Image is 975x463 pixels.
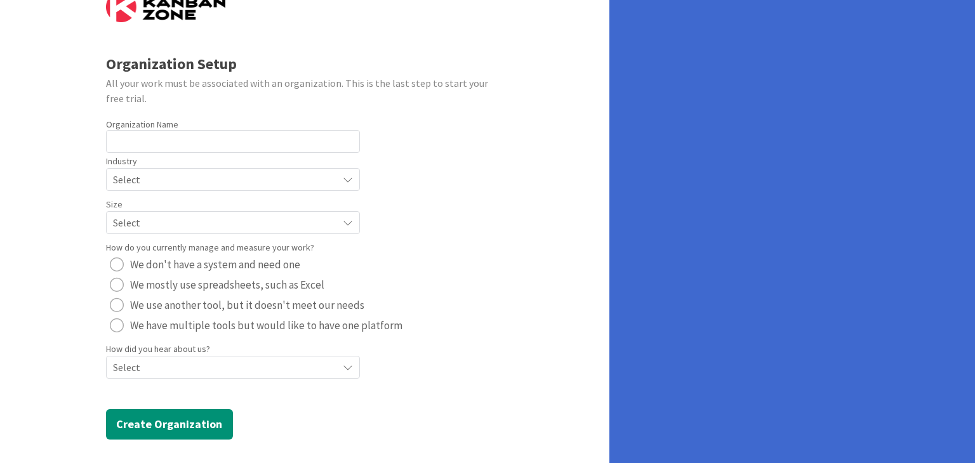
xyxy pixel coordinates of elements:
[106,155,137,168] label: Industry
[113,171,331,188] span: Select
[106,342,210,356] label: How did you hear about us?
[113,214,331,231] span: Select
[106,241,314,254] label: How do you currently manage and measure your work?
[106,75,504,106] div: All your work must be associated with an organization. This is the last step to start your free t...
[130,296,364,315] span: We use another tool, but it doesn't meet our needs
[130,316,402,335] span: We have multiple tools but would like to have one platform
[106,254,304,275] button: We don't have a system and need one
[130,275,324,294] span: We mostly use spreadsheets, such as Excel
[106,315,406,336] button: We have multiple tools but would like to have one platform
[106,409,233,440] button: Create Organization
[113,358,331,376] span: Select
[130,255,300,274] span: We don't have a system and need one
[106,53,504,75] div: Organization Setup
[106,119,178,130] label: Organization Name
[106,295,368,315] button: We use another tool, but it doesn't meet our needs
[106,275,328,295] button: We mostly use spreadsheets, such as Excel
[106,198,123,211] label: Size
